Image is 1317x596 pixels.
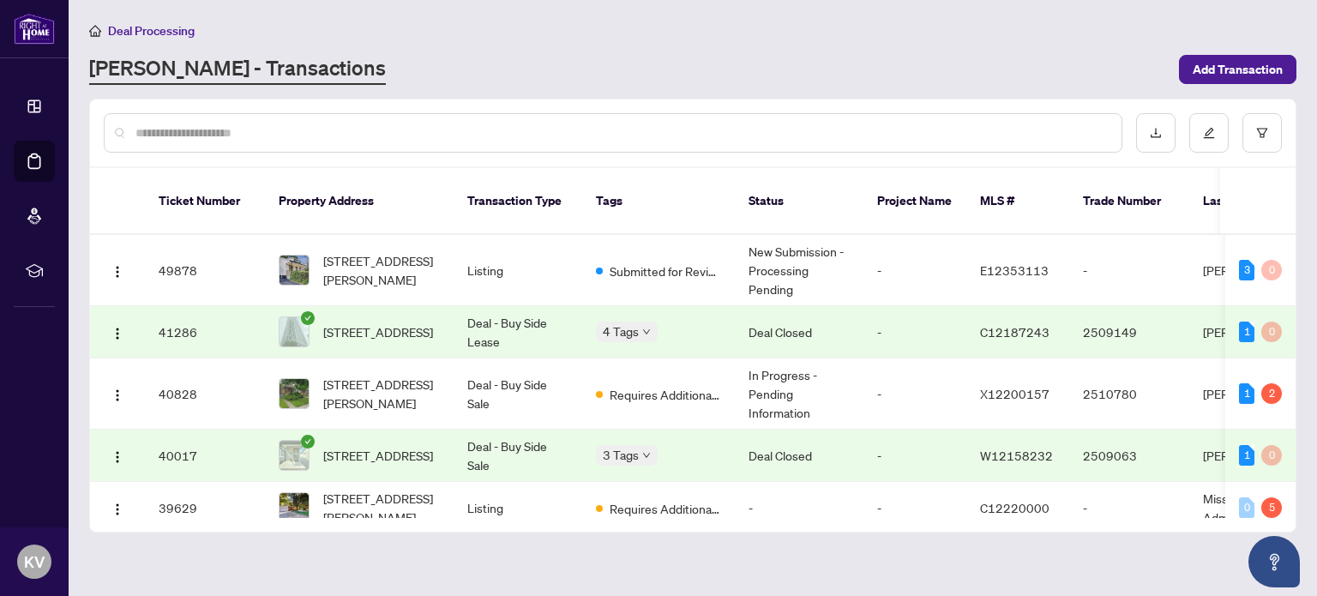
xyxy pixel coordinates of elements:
[1239,322,1254,342] div: 1
[280,441,309,470] img: thumbnail-img
[454,306,582,358] td: Deal - Buy Side Lease
[323,322,433,341] span: [STREET_ADDRESS]
[145,168,265,235] th: Ticket Number
[863,430,966,482] td: -
[280,256,309,285] img: thumbnail-img
[1261,445,1282,466] div: 0
[323,489,440,527] span: [STREET_ADDRESS][PERSON_NAME]
[323,251,440,289] span: [STREET_ADDRESS][PERSON_NAME]
[1193,56,1283,83] span: Add Transaction
[104,494,131,521] button: Logo
[89,54,386,85] a: [PERSON_NAME] - Transactions
[610,385,721,404] span: Requires Additional Docs
[1239,383,1254,404] div: 1
[108,23,195,39] span: Deal Processing
[454,358,582,430] td: Deal - Buy Side Sale
[454,168,582,235] th: Transaction Type
[111,503,124,516] img: Logo
[323,446,433,465] span: [STREET_ADDRESS]
[1261,497,1282,518] div: 5
[1242,113,1282,153] button: filter
[642,328,651,336] span: down
[1261,322,1282,342] div: 0
[280,493,309,522] img: thumbnail-img
[454,482,582,534] td: Listing
[1189,113,1229,153] button: edit
[980,324,1049,340] span: C12187243
[104,318,131,346] button: Logo
[735,306,863,358] td: Deal Closed
[735,235,863,306] td: New Submission - Processing Pending
[145,306,265,358] td: 41286
[1203,127,1215,139] span: edit
[980,500,1049,515] span: C12220000
[1239,260,1254,280] div: 3
[1261,260,1282,280] div: 0
[863,306,966,358] td: -
[301,435,315,449] span: check-circle
[1239,497,1254,518] div: 0
[735,482,863,534] td: -
[280,317,309,346] img: thumbnail-img
[14,13,55,45] img: logo
[642,451,651,460] span: down
[1248,536,1300,587] button: Open asap
[1069,430,1189,482] td: 2509063
[323,375,440,412] span: [STREET_ADDRESS][PERSON_NAME]
[603,445,639,465] span: 3 Tags
[1069,235,1189,306] td: -
[301,311,315,325] span: check-circle
[1069,168,1189,235] th: Trade Number
[603,322,639,341] span: 4 Tags
[1069,306,1189,358] td: 2509149
[863,235,966,306] td: -
[104,256,131,284] button: Logo
[735,168,863,235] th: Status
[1069,358,1189,430] td: 2510780
[1069,482,1189,534] td: -
[610,262,721,280] span: Submitted for Review
[980,386,1049,401] span: X12200157
[863,482,966,534] td: -
[1261,383,1282,404] div: 2
[111,450,124,464] img: Logo
[1239,445,1254,466] div: 1
[610,499,721,518] span: Requires Additional Docs
[265,168,454,235] th: Property Address
[280,379,309,408] img: thumbnail-img
[454,235,582,306] td: Listing
[582,168,735,235] th: Tags
[735,430,863,482] td: Deal Closed
[966,168,1069,235] th: MLS #
[1256,127,1268,139] span: filter
[111,388,124,402] img: Logo
[111,327,124,340] img: Logo
[111,265,124,279] img: Logo
[1136,113,1176,153] button: download
[145,430,265,482] td: 40017
[104,380,131,407] button: Logo
[104,442,131,469] button: Logo
[145,358,265,430] td: 40828
[1150,127,1162,139] span: download
[863,168,966,235] th: Project Name
[735,358,863,430] td: In Progress - Pending Information
[1179,55,1296,84] button: Add Transaction
[980,262,1049,278] span: E12353113
[980,448,1053,463] span: W12158232
[145,235,265,306] td: 49878
[24,550,45,574] span: KV
[454,430,582,482] td: Deal - Buy Side Sale
[89,25,101,37] span: home
[145,482,265,534] td: 39629
[863,358,966,430] td: -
